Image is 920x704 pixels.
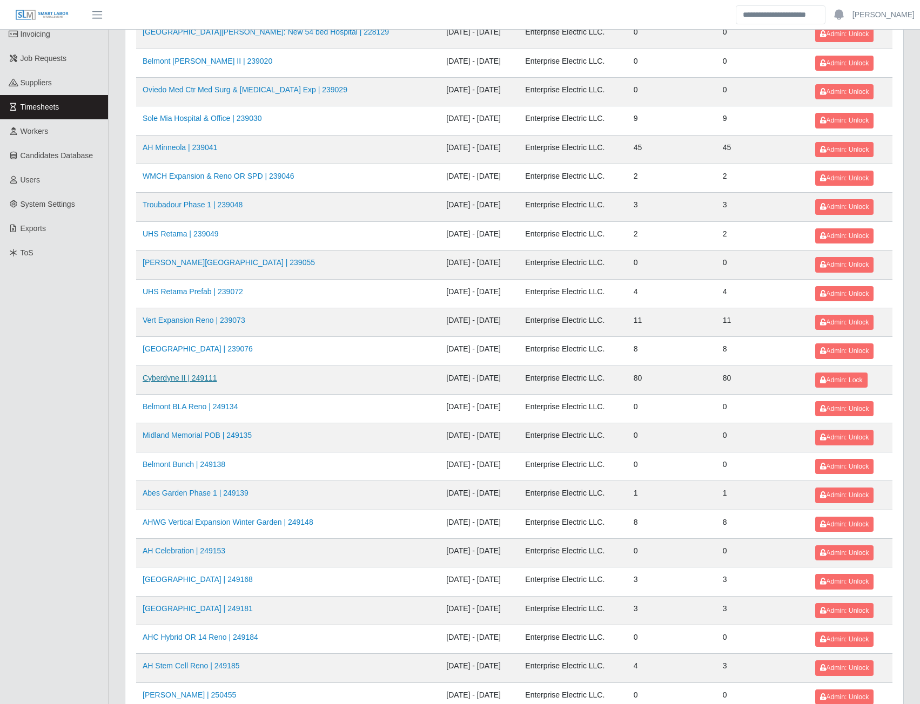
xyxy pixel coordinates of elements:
[820,693,869,701] span: Admin: Unlock
[15,9,69,21] img: SLM Logo
[143,691,236,699] a: [PERSON_NAME] | 250455
[815,401,874,416] button: Admin: Unlock
[820,59,869,67] span: Admin: Unlock
[143,57,272,65] a: Belmont [PERSON_NAME] II | 239020
[519,49,627,77] td: Enterprise Electric LLC.
[820,117,869,124] span: Admin: Unlock
[440,49,519,77] td: [DATE] - [DATE]
[519,567,627,596] td: Enterprise Electric LLC.
[627,135,716,164] td: 45
[21,30,50,38] span: Invoicing
[21,127,49,136] span: Workers
[820,30,869,38] span: Admin: Unlock
[820,174,869,182] span: Admin: Unlock
[143,316,245,324] a: Vert Expansion Reno | 239073
[519,395,627,423] td: Enterprise Electric LLC.
[440,193,519,221] td: [DATE] - [DATE]
[716,193,809,221] td: 3
[820,607,869,614] span: Admin: Unlock
[440,654,519,682] td: [DATE] - [DATE]
[716,423,809,452] td: 0
[143,575,253,584] a: [GEOGRAPHIC_DATA] | 249168
[440,135,519,164] td: [DATE] - [DATE]
[815,171,874,186] button: Admin: Unlock
[143,229,219,238] a: UHS Retama | 239049
[815,660,874,675] button: Admin: Unlock
[440,395,519,423] td: [DATE] - [DATE]
[143,172,294,180] a: WMCH Expansion & Reno OR SPD | 239046
[519,452,627,480] td: Enterprise Electric LLC.
[627,251,716,279] td: 0
[627,221,716,250] td: 2
[716,337,809,365] td: 8
[627,395,716,423] td: 0
[820,376,862,384] span: Admin: Lock
[716,19,809,49] td: 0
[627,625,716,654] td: 0
[627,308,716,336] td: 11
[716,308,809,336] td: 11
[519,279,627,308] td: Enterprise Electric LLC.
[440,251,519,279] td: [DATE] - [DATE]
[820,635,869,643] span: Admin: Unlock
[519,164,627,193] td: Enterprise Electric LLC.
[21,78,52,87] span: Suppliers
[440,164,519,193] td: [DATE] - [DATE]
[815,286,874,301] button: Admin: Unlock
[440,423,519,452] td: [DATE] - [DATE]
[440,19,519,49] td: [DATE] - [DATE]
[716,395,809,423] td: 0
[440,567,519,596] td: [DATE] - [DATE]
[815,84,874,99] button: Admin: Unlock
[815,228,874,243] button: Admin: Unlock
[815,574,874,589] button: Admin: Unlock
[519,106,627,135] td: Enterprise Electric LLC.
[820,405,869,412] span: Admin: Unlock
[815,603,874,618] button: Admin: Unlock
[440,510,519,538] td: [DATE] - [DATE]
[519,308,627,336] td: Enterprise Electric LLC.
[627,106,716,135] td: 9
[519,510,627,538] td: Enterprise Electric LLC.
[143,143,217,152] a: AH Minneola | 239041
[519,481,627,510] td: Enterprise Electric LLC.
[143,661,240,670] a: AH Stem Cell Reno | 249185
[716,510,809,538] td: 8
[627,452,716,480] td: 0
[21,151,93,160] span: Candidates Database
[627,481,716,510] td: 1
[820,578,869,585] span: Admin: Unlock
[716,221,809,250] td: 2
[627,365,716,394] td: 80
[143,287,243,296] a: UHS Retama Prefab | 239072
[440,538,519,567] td: [DATE] - [DATE]
[716,567,809,596] td: 3
[627,193,716,221] td: 3
[820,463,869,470] span: Admin: Unlock
[440,625,519,654] td: [DATE] - [DATE]
[440,452,519,480] td: [DATE] - [DATE]
[716,77,809,106] td: 0
[440,481,519,510] td: [DATE] - [DATE]
[820,88,869,96] span: Admin: Unlock
[815,632,874,647] button: Admin: Unlock
[627,538,716,567] td: 0
[820,520,869,528] span: Admin: Unlock
[143,402,238,411] a: Belmont BLA Reno | 249134
[627,423,716,452] td: 0
[627,49,716,77] td: 0
[852,9,915,21] a: [PERSON_NAME]
[519,135,627,164] td: Enterprise Electric LLC.
[815,113,874,128] button: Admin: Unlock
[143,114,262,123] a: Sole Mia Hospital & Office | 239030
[519,596,627,625] td: Enterprise Electric LLC.
[736,5,825,24] input: Search
[143,518,313,526] a: AHWG Vertical Expansion Winter Garden | 249148
[440,106,519,135] td: [DATE] - [DATE]
[21,103,59,111] span: Timesheets
[716,625,809,654] td: 0
[716,538,809,567] td: 0
[815,430,874,445] button: Admin: Unlock
[143,258,315,267] a: [PERSON_NAME][GEOGRAPHIC_DATA] | 239055
[716,251,809,279] td: 0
